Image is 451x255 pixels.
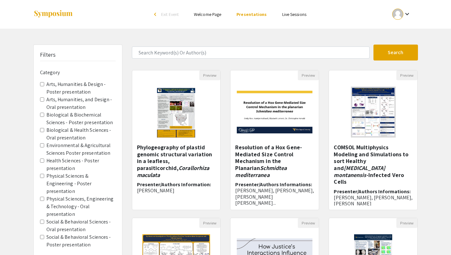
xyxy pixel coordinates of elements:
span: [PERSON_NAME], [PERSON_NAME], [PERSON_NAME] [334,194,413,207]
label: Biological & Biochemical Sciences - Poster presentation [46,111,116,126]
h5: Filters [40,51,56,58]
mat-icon: Expand account dropdown [403,10,411,18]
iframe: Chat [5,226,27,250]
span: [PERSON_NAME] [137,187,174,194]
label: Health Sciences - Poster presentation [46,157,116,172]
a: Presentations [236,11,267,17]
span: [PERSON_NAME], [PERSON_NAME], [PERSON_NAME] [PERSON_NAME]... [235,187,314,206]
input: Search Keyword(s) Or Author(s) [132,46,370,59]
button: Search [373,45,418,60]
button: Preview [298,218,319,228]
em: [MEDICAL_DATA] montanensis [334,164,385,179]
button: Preview [199,218,220,228]
label: Physical Sciences & Engineering - Poster presentation [46,172,116,195]
label: Biological & Health Sciences - Oral presentation [46,126,116,142]
h6: Presenter/Authors Informations: [235,181,314,206]
div: Open Presentation <p><span style="background-color: transparent; color: rgb(0, 0, 0);">COMSOL Mul... [329,70,418,210]
h6: Presenter/Authors Information: [137,181,216,194]
label: Arts, Humanities, and Design - Oral presentation [46,96,116,111]
label: Environmental & Agricultural Sciences Poster presentation [46,142,116,157]
img: <p><span style="background-color: transparent; color: rgb(0, 0, 0);">COMSOL Multiphysics Modeling... [345,80,402,144]
label: Social & Behavioral Sciences - Oral presentation [46,218,116,233]
h6: Presenter/Authors Informations: [334,188,413,207]
span: Exit Event [161,11,179,17]
img: Symposium by ForagerOne [33,10,73,18]
label: Social & Behavioral Sciences - Poster presentation [46,233,116,249]
img: <p><span style="color: rgb(0, 0, 0);">Resolution of a Hox Gene-Mediated Size Control Mechanism in... [230,84,319,140]
a: Welcome Page [194,11,221,17]
button: Preview [199,70,220,80]
button: Preview [396,218,417,228]
label: Physical Sciences, Engineering & Technology - Oral presentation [46,195,116,218]
button: Expand account dropdown [386,7,418,21]
h5: Phylogeography of plastid genomic structural variation in a leafless, parasiticorchid, [137,144,216,178]
div: Open Presentation <p><span style="color: rgb(0, 0, 0);">Resolution of a Hox Gene-Mediated Size Co... [230,70,319,210]
img: <p class="ql-align-center"><span style="background-color: transparent; color: rgb(0, 0, 0);">Phyl... [151,80,202,144]
label: Arts, Humanities & Design - Poster presentation [46,81,116,96]
h5: COMSOL Multiphysics Modeling and Simulations to sort Healthy and -Infected Vero Cells [334,144,413,185]
a: Live Sessions [282,11,306,17]
em: Corallorhiza maculata [137,164,209,179]
em: Schmidtea mediterranea [235,164,287,179]
button: Preview [298,70,319,80]
div: arrow_back_ios [154,12,158,16]
h6: Category [40,69,116,75]
div: Open Presentation <p class="ql-align-center"><span style="background-color: transparent; color: r... [132,70,221,210]
h5: Resolution of a Hox Gene-Mediated Size Control Mechanism in the Planarian [235,144,314,178]
button: Preview [396,70,417,80]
